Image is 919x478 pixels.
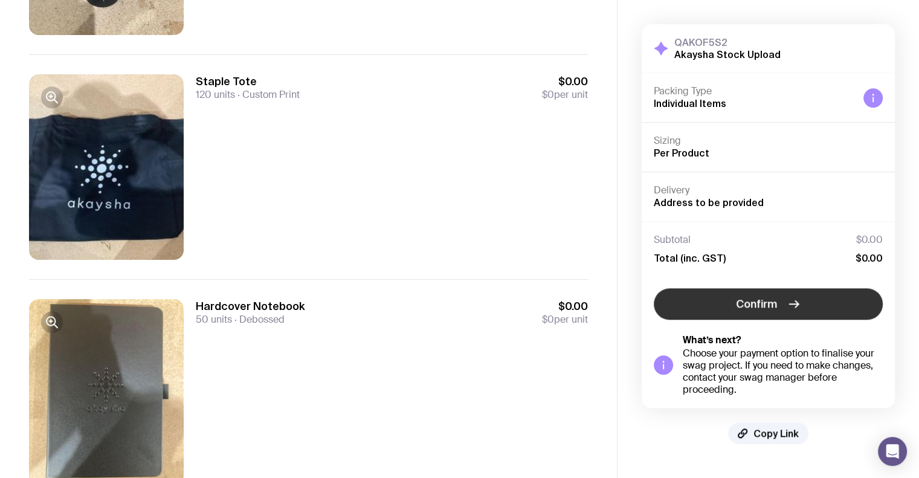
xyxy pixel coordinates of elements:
[542,313,554,326] span: $0
[683,347,883,396] div: Choose your payment option to finalise your swag project. If you need to make changes, contact yo...
[654,98,726,109] span: Individual Items
[542,299,588,314] span: $0.00
[878,437,907,466] div: Open Intercom Messenger
[196,299,305,314] h3: Hardcover Notebook
[196,74,300,89] h3: Staple Tote
[654,85,854,97] h4: Packing Type
[654,147,709,158] span: Per Product
[683,334,883,346] h5: What’s next?
[856,252,883,264] span: $0.00
[654,197,764,208] span: Address to be provided
[235,88,300,101] span: Custom Print
[542,88,554,101] span: $0
[753,427,799,439] span: Copy Link
[728,422,808,444] button: Copy Link
[196,313,232,326] span: 50 units
[674,48,781,60] h2: Akaysha Stock Upload
[674,36,781,48] h3: QAKOF5S2
[654,135,883,147] h4: Sizing
[542,89,588,101] span: per unit
[542,314,588,326] span: per unit
[654,234,691,246] span: Subtotal
[654,184,883,196] h4: Delivery
[654,288,883,320] button: Confirm
[542,74,588,89] span: $0.00
[196,88,235,101] span: 120 units
[736,297,777,311] span: Confirm
[654,252,726,264] span: Total (inc. GST)
[232,313,285,326] span: Debossed
[856,234,883,246] span: $0.00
